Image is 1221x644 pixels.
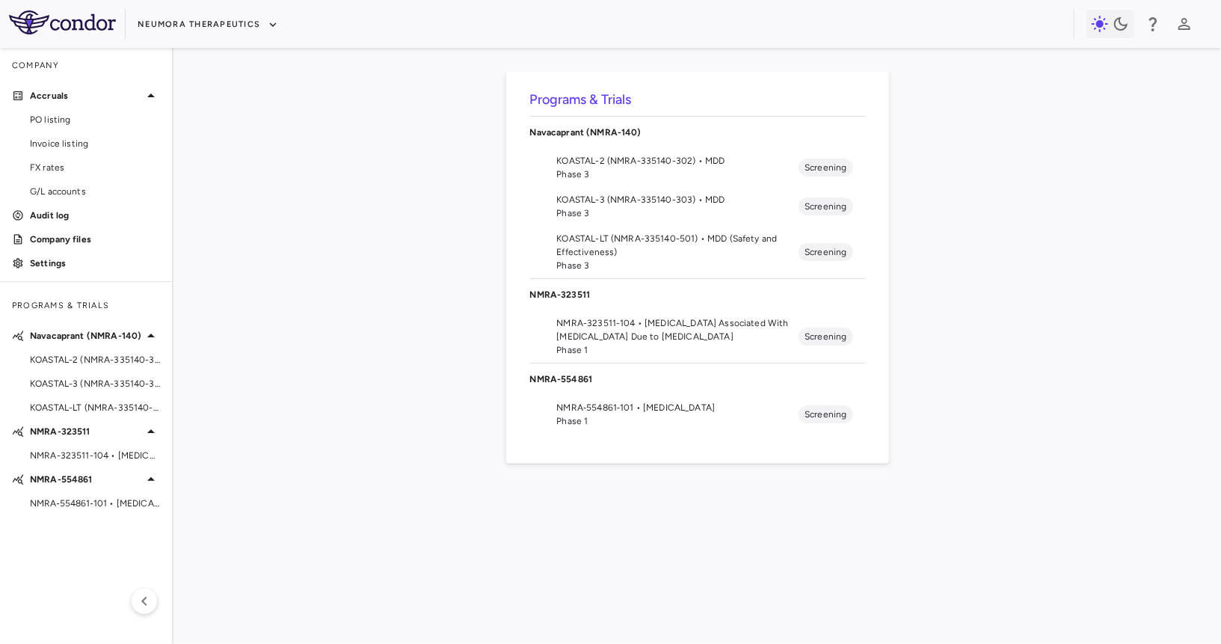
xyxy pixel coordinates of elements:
[557,343,799,357] span: Phase 1
[557,168,799,181] span: Phase 3
[557,206,799,220] span: Phase 3
[799,408,852,421] span: Screening
[557,193,799,206] span: KOASTAL-3 (NMRA-335140-303) • MDD
[530,372,865,386] p: NMRA-554861
[30,377,160,390] span: KOASTAL-3 (NMRA-335140-303) • MDD
[557,401,799,414] span: NMRA‐554861‐101 • [MEDICAL_DATA]
[557,414,799,428] span: Phase 1
[799,330,852,343] span: Screening
[530,226,865,278] li: KOASTAL-LT (NMRA-335140-501) • MDD (Safety and Effectiveness)Phase 3Screening
[530,148,865,187] li: KOASTAL-2 (NMRA-335140-302) • MDDPhase 3Screening
[9,10,116,34] img: logo-full-BYUhSk78.svg
[30,161,160,174] span: FX rates
[557,316,799,343] span: NMRA-323511-104 • [MEDICAL_DATA] Associated With [MEDICAL_DATA] Due to [MEDICAL_DATA]
[30,137,160,150] span: Invoice listing
[799,245,852,259] span: Screening
[30,497,160,510] span: NMRA‐554861‐101 • [MEDICAL_DATA]
[530,117,865,148] div: Navacaprant (NMRA-140)
[530,187,865,226] li: KOASTAL-3 (NMRA-335140-303) • MDDPhase 3Screening
[557,232,799,259] span: KOASTAL-LT (NMRA-335140-501) • MDD (Safety and Effectiveness)
[530,395,865,434] li: NMRA‐554861‐101 • [MEDICAL_DATA]Phase 1Screening
[30,401,160,414] span: KOASTAL-LT (NMRA-335140-501) • MDD (Safety and Effectiveness)
[799,200,852,213] span: Screening
[30,89,142,102] p: Accruals
[30,185,160,198] span: G/L accounts
[30,473,142,486] p: NMRA-554861
[530,288,865,301] p: NMRA-323511
[30,113,160,126] span: PO listing
[30,353,160,367] span: KOASTAL-2 (NMRA-335140-302) • MDD
[30,449,160,462] span: NMRA-323511-104 • [MEDICAL_DATA] Associated With [MEDICAL_DATA] Due to [MEDICAL_DATA]
[799,161,852,174] span: Screening
[30,233,160,246] p: Company files
[30,209,160,222] p: Audit log
[530,364,865,395] div: NMRA-554861
[557,259,799,272] span: Phase 3
[30,425,142,438] p: NMRA-323511
[30,329,142,343] p: Navacaprant (NMRA-140)
[138,13,278,37] button: Neumora Therapeutics
[530,90,865,110] h6: Programs & Trials
[530,279,865,310] div: NMRA-323511
[30,257,160,270] p: Settings
[530,126,865,139] p: Navacaprant (NMRA-140)
[557,154,799,168] span: KOASTAL-2 (NMRA-335140-302) • MDD
[530,310,865,363] li: NMRA-323511-104 • [MEDICAL_DATA] Associated With [MEDICAL_DATA] Due to [MEDICAL_DATA]Phase 1Scree...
